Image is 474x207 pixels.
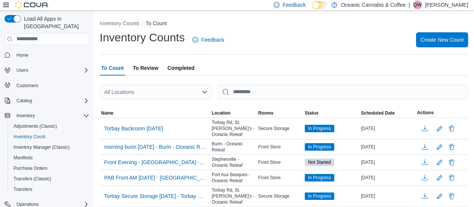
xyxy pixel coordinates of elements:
[305,143,334,151] span: In Progress
[10,164,51,173] a: Purchase Orders
[13,66,31,75] button: Users
[101,110,114,116] span: Name
[435,157,444,168] button: Edit count details
[212,156,255,168] span: Stephenville - Oceanic Releaf
[13,96,89,105] span: Catalog
[16,52,28,58] span: Home
[100,30,185,45] h1: Inventory Counts
[447,192,456,201] button: Delete
[16,98,32,104] span: Catalog
[16,83,38,89] span: Customers
[1,65,92,76] button: Users
[10,132,48,141] a: Inventory Count
[435,123,444,134] button: Edit count details
[13,50,89,60] span: Home
[13,123,57,129] span: Adjustments (Classic)
[13,111,89,120] span: Inventory
[359,124,416,133] div: [DATE]
[305,159,334,166] span: Not Started
[101,157,209,168] button: Front Evening - [GEOGRAPHIC_DATA] - Oceanic Relief - [GEOGRAPHIC_DATA] - [GEOGRAPHIC_DATA] Releaf...
[1,110,92,121] button: Inventory
[305,125,334,132] span: In Progress
[101,141,209,153] button: morning burin [DATE] - Burin - Oceanic Releaf
[212,172,255,184] span: Port Aux Basques - Oceanic Releaf
[447,124,456,133] button: Delete
[308,174,331,181] span: In Progress
[308,193,331,199] span: In Progress
[189,32,227,47] a: Feedback
[408,0,410,9] p: |
[414,0,422,9] span: QW
[10,143,89,152] span: Inventory Manager (Classic)
[361,110,395,116] span: Scheduled Date
[16,67,28,73] span: Users
[10,143,73,152] a: Inventory Manager (Classic)
[210,109,257,118] button: Location
[101,190,209,202] button: Torbay Secure Storage [DATE] - Torbay Rd, [GEOGRAPHIC_DATA][PERSON_NAME] - Oceanic Releaf
[341,0,406,9] p: Oceanic Cannabis & Coffee
[13,134,45,140] span: Inventory Count
[104,192,206,200] span: Torbay Secure Storage [DATE] - Torbay Rd, [GEOGRAPHIC_DATA][PERSON_NAME] - Oceanic Releaf
[100,20,139,26] button: Inventory Counts
[359,142,416,151] div: [DATE]
[10,185,89,194] span: Transfers
[10,174,54,183] a: Transfers (Classic)
[257,173,303,182] div: Front Store
[212,119,255,137] span: Torbay Rd, St. [PERSON_NAME]'s - Oceanic Releaf
[416,32,468,47] button: Create New Count
[257,158,303,167] div: Front Store
[13,66,89,75] span: Users
[13,96,35,105] button: Catalog
[7,163,92,174] button: Purchase Orders
[15,1,49,9] img: Cova
[283,1,305,9] span: Feedback
[425,0,468,9] p: [PERSON_NAME]
[10,185,35,194] a: Transfers
[10,132,89,141] span: Inventory Count
[7,174,92,184] button: Transfers (Classic)
[10,122,89,131] span: Adjustments (Classic)
[10,153,89,162] span: Manifests
[100,20,468,29] nav: An example of EuiBreadcrumbs
[133,60,158,76] span: To Review
[1,80,92,91] button: Customers
[1,95,92,106] button: Catalog
[1,50,92,60] button: Home
[10,174,89,183] span: Transfers (Classic)
[308,159,331,166] span: Not Started
[167,60,194,76] span: Completed
[7,153,92,163] button: Manifests
[101,123,166,134] button: Torbay Backroom [DATE]
[13,155,33,161] span: Manifests
[359,173,416,182] div: [DATE]
[312,1,327,9] input: Dark Mode
[257,192,303,201] div: Secure Storage
[13,165,48,171] span: Purchase Orders
[447,142,456,151] button: Delete
[257,109,303,118] button: Rooms
[413,0,422,9] div: Quentin White
[13,81,41,90] a: Customers
[212,141,255,153] span: Burin - Oceanic Releaf
[305,110,318,116] span: Status
[308,144,331,150] span: In Progress
[447,173,456,182] button: Delete
[13,144,70,150] span: Inventory Manager (Classic)
[257,124,303,133] div: Secure Storage
[359,109,416,118] button: Scheduled Date
[303,109,359,118] button: Status
[10,164,89,173] span: Purchase Orders
[420,36,464,44] span: Create New Count
[308,125,331,132] span: In Progress
[10,122,60,131] a: Adjustments (Classic)
[7,184,92,195] button: Transfers
[10,153,36,162] a: Manifests
[13,186,32,192] span: Transfers
[305,174,334,181] span: In Progress
[7,121,92,131] button: Adjustments (Classic)
[305,192,334,200] span: In Progress
[104,143,206,151] span: morning burin [DATE] - Burin - Oceanic Releaf
[21,15,89,30] span: Load All Apps in [GEOGRAPHIC_DATA]
[104,125,163,132] span: Torbay Backroom [DATE]
[359,158,416,167] div: [DATE]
